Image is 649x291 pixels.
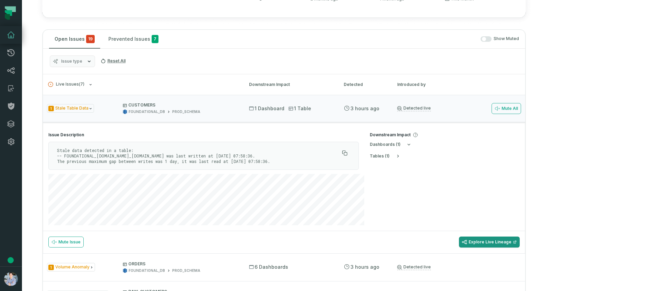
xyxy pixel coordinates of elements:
span: Issue Type [47,263,95,271]
span: Severity [48,265,54,270]
a: Detected live [397,264,431,270]
button: Reset All [98,55,128,66]
span: 6 Dashboards [249,264,288,270]
h4: Issue Description [48,132,359,138]
button: Mute All [492,103,521,114]
span: 1 Dashboard [249,105,284,112]
span: Issue Type [47,104,94,113]
button: Live Issues(7) [48,82,237,87]
div: FOUNDATIONAL_DB [129,109,165,114]
div: FOUNDATIONAL_DB [129,268,165,273]
relative-time: Aug 28, 2025, 10:13 AM MDT [351,105,379,111]
span: 7 [152,35,158,43]
relative-time: Aug 28, 2025, 10:13 AM MDT [351,264,379,270]
button: dashboards (1) [370,142,412,147]
h5: table s ( 1 ) [370,154,390,159]
button: Issue type [50,55,95,67]
a: Explore Live Lineage [459,237,520,248]
button: Open Issues [49,30,100,48]
img: avatar of Alon Nafta [4,272,18,286]
button: tables (1) [370,153,401,159]
button: Prevented Issues [103,30,164,48]
div: Introduced by [397,81,520,88]
span: Severity [48,106,54,111]
div: Tooltip anchor [8,257,14,263]
p: ORDERS [123,261,237,267]
button: Mute Issue [48,237,84,248]
span: Live Issues ( 7 ) [48,82,84,87]
div: PROD_SCHEMA [172,109,200,114]
div: Detected [344,81,385,88]
div: Downstream Impact [249,81,331,88]
div: Show Muted [167,36,519,42]
h5: dashboard s ( 1 ) [370,142,401,147]
a: Detected live [397,105,431,111]
p: CUSTOMERS [123,102,237,108]
div: PROD_SCHEMA [172,268,200,273]
h4: Downstream Impact [370,132,520,138]
p: Stale data detected in a table: -- FOUNDATIONAL_[DOMAIN_NAME]_[DOMAIN_NAME] was last written at [... [57,148,339,164]
span: critical issues and errors combined [86,35,95,43]
span: Issue type [61,59,82,64]
span: 1 Table [288,105,311,112]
